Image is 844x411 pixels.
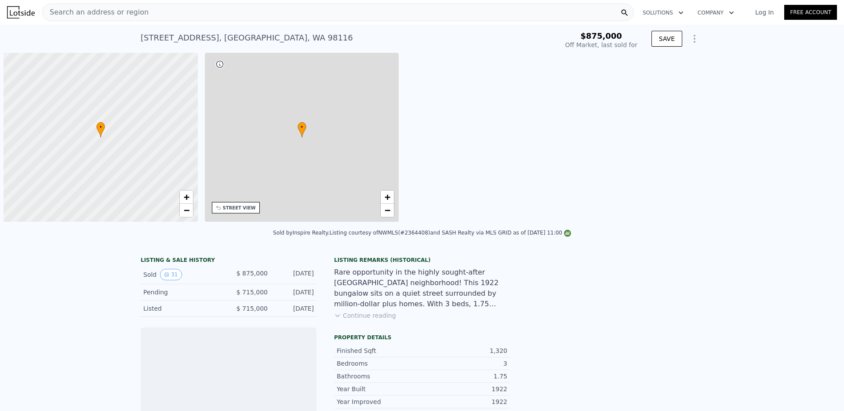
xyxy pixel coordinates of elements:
button: SAVE [651,31,682,47]
div: 1.75 [422,372,507,381]
span: • [96,123,105,131]
div: Bathrooms [337,372,422,381]
img: NWMLS Logo [564,230,571,237]
button: View historical data [160,269,182,280]
div: Listing Remarks (Historical) [334,257,510,264]
div: Rare opportunity in the highly sought-after [GEOGRAPHIC_DATA] neighborhood! This 1922 bungalow si... [334,267,510,309]
div: [DATE] [275,269,314,280]
div: 1922 [422,385,507,393]
div: LISTING & SALE HISTORY [141,257,316,265]
div: Pending [143,288,222,297]
div: • [298,122,306,137]
div: [DATE] [275,288,314,297]
div: • [96,122,105,137]
a: Zoom in [381,191,394,204]
a: Log In [745,8,784,17]
div: [DATE] [275,304,314,313]
div: Listed [143,304,222,313]
div: Off Market, last sold for [565,40,637,49]
a: Zoom out [381,204,394,217]
div: 1922 [422,397,507,406]
div: Property details [334,334,510,341]
div: [STREET_ADDRESS] , [GEOGRAPHIC_DATA] , WA 98116 [141,32,353,44]
div: Finished Sqft [337,346,422,355]
div: STREET VIEW [223,205,256,211]
button: Show Options [686,30,703,48]
div: Sold [143,269,222,280]
img: Lotside [7,6,35,18]
button: Continue reading [334,311,396,320]
a: Zoom out [180,204,193,217]
div: Year Built [337,385,422,393]
span: − [385,205,390,216]
div: Listing courtesy of NWMLS (#2364408) and SASH Realty via MLS GRID as of [DATE] 11:00 [329,230,571,236]
div: 1,320 [422,346,507,355]
button: Solutions [636,5,691,21]
span: $875,000 [580,31,622,40]
span: • [298,123,306,131]
span: Search an address or region [43,7,149,18]
span: + [385,191,390,202]
a: Zoom in [180,191,193,204]
button: Company [691,5,741,21]
span: + [183,191,189,202]
div: Sold by Inspire Realty . [273,230,329,236]
div: Bedrooms [337,359,422,368]
span: $ 715,000 [236,289,268,296]
div: 3 [422,359,507,368]
span: − [183,205,189,216]
div: Year Improved [337,397,422,406]
span: $ 875,000 [236,270,268,277]
span: $ 715,000 [236,305,268,312]
a: Free Account [784,5,837,20]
